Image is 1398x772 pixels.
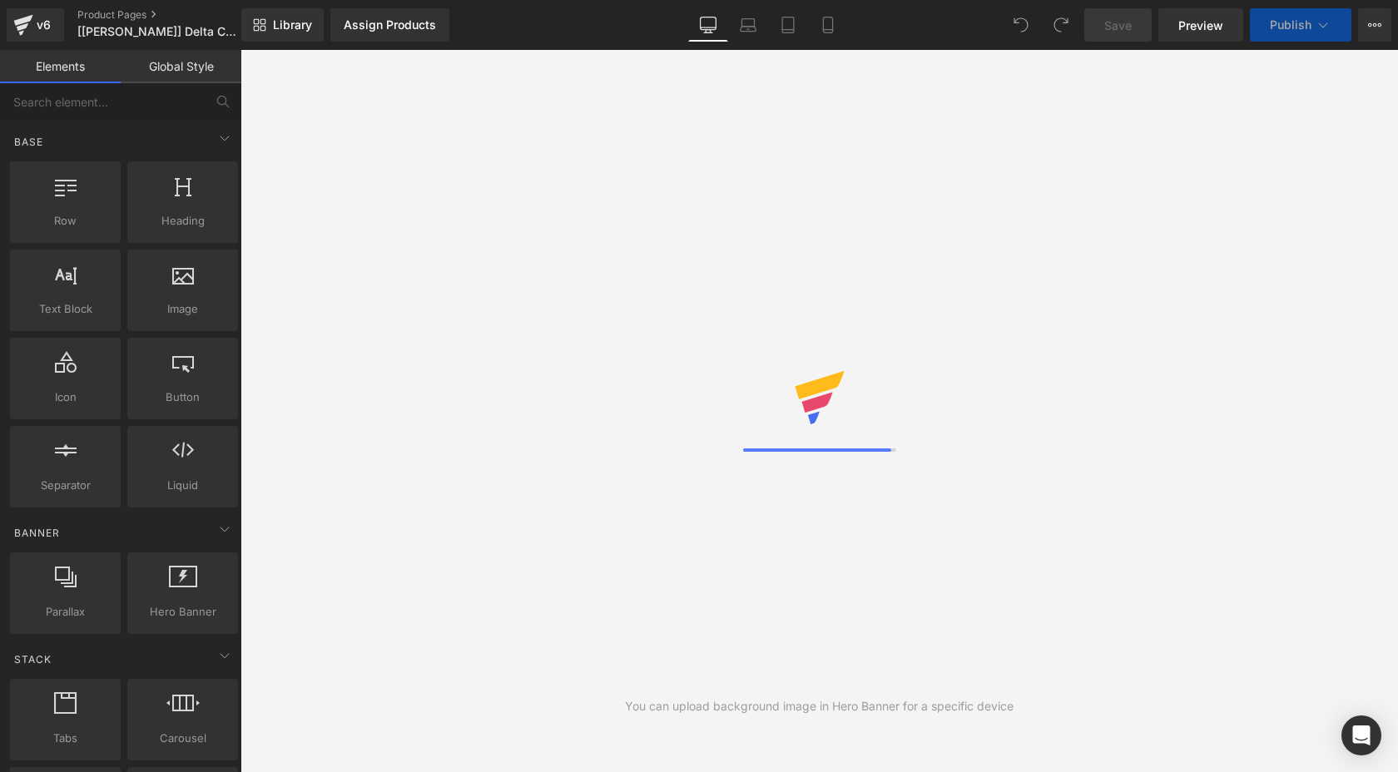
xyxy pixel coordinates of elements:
span: Separator [15,477,116,494]
a: Desktop [688,8,728,42]
a: Laptop [728,8,768,42]
span: [[PERSON_NAME]] Delta CarryGo-[PERSON_NAME] [77,25,237,38]
span: Image [132,300,233,318]
a: Preview [1158,8,1243,42]
span: Save [1104,17,1132,34]
span: Text Block [15,300,116,318]
button: Redo [1044,8,1078,42]
button: Publish [1250,8,1351,42]
span: Liquid [132,477,233,494]
a: Global Style [121,50,241,83]
span: Parallax [15,603,116,621]
span: Preview [1178,17,1223,34]
span: Stack [12,651,53,667]
a: New Library [241,8,324,42]
button: More [1358,8,1391,42]
span: Carousel [132,730,233,747]
span: Hero Banner [132,603,233,621]
a: Tablet [768,8,808,42]
span: Banner [12,525,62,541]
span: Row [15,212,116,230]
a: v6 [7,8,64,42]
div: You can upload background image in Hero Banner for a specific device [625,697,1014,715]
a: Product Pages [77,8,269,22]
span: Library [273,17,312,32]
span: Tabs [15,730,116,747]
span: Heading [132,212,233,230]
div: Open Intercom Messenger [1341,715,1381,755]
span: Icon [15,388,116,406]
span: Button [132,388,233,406]
div: v6 [33,14,54,36]
span: Publish [1270,18,1311,32]
button: Undo [1004,8,1038,42]
span: Base [12,134,45,150]
div: Assign Products [344,18,436,32]
a: Mobile [808,8,848,42]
